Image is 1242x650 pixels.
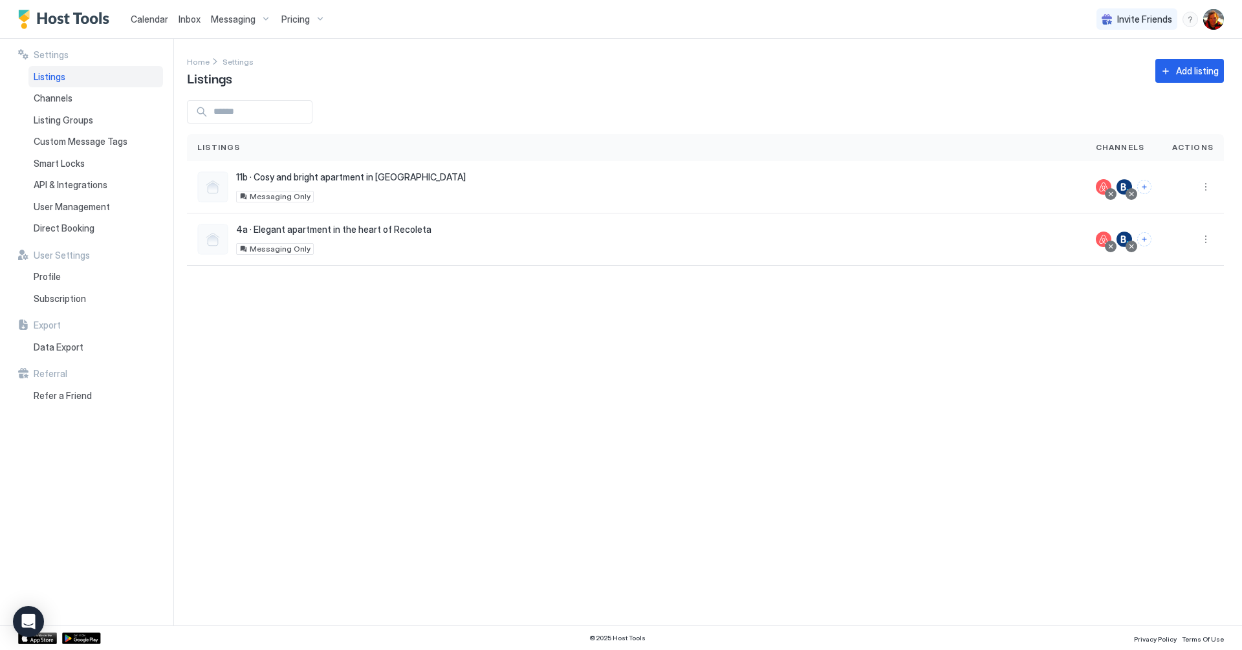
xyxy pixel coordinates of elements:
div: Add listing [1176,64,1219,78]
span: Invite Friends [1117,14,1172,25]
a: User Management [28,196,163,218]
div: menu [1198,179,1214,195]
span: Listings [34,71,65,83]
span: Privacy Policy [1134,635,1177,643]
div: Breadcrumb [187,54,210,68]
div: menu [1182,12,1198,27]
span: Settings [223,57,254,67]
span: Direct Booking [34,222,94,234]
a: Refer a Friend [28,385,163,407]
button: More options [1198,179,1214,195]
button: Add listing [1155,59,1224,83]
button: Connect channels [1137,180,1151,194]
span: Calendar [131,14,168,25]
span: Home [187,57,210,67]
span: Custom Message Tags [34,136,127,147]
a: Home [187,54,210,68]
input: Input Field [208,101,312,123]
span: Pricing [281,14,310,25]
a: Terms Of Use [1182,631,1224,645]
span: Actions [1172,142,1214,153]
span: Smart Locks [34,158,85,169]
span: Channels [1096,142,1145,153]
div: Open Intercom Messenger [13,606,44,637]
a: Direct Booking [28,217,163,239]
span: User Management [34,201,110,213]
span: 4a · Elegant apartment in the heart of Recoleta [236,224,431,235]
a: Listings [28,66,163,88]
a: Settings [223,54,254,68]
span: Refer a Friend [34,390,92,402]
a: Profile [28,266,163,288]
span: Subscription [34,293,86,305]
div: Breadcrumb [223,54,254,68]
a: App Store [18,633,57,644]
a: Google Play Store [62,633,101,644]
a: Data Export [28,336,163,358]
a: API & Integrations [28,174,163,196]
span: Messaging [211,14,256,25]
a: Calendar [131,12,168,26]
span: Data Export [34,341,83,353]
span: Profile [34,271,61,283]
button: Connect channels [1137,232,1151,246]
span: API & Integrations [34,179,107,191]
a: Channels [28,87,163,109]
span: Channels [34,92,72,104]
div: menu [1198,232,1214,247]
a: Privacy Policy [1134,631,1177,645]
span: Listing Groups [34,114,93,126]
span: User Settings [34,250,90,261]
button: More options [1198,232,1214,247]
span: Listings [197,142,241,153]
a: Subscription [28,288,163,310]
span: Settings [34,49,69,61]
span: Inbox [179,14,201,25]
a: Custom Message Tags [28,131,163,153]
a: Host Tools Logo [18,10,115,29]
div: User profile [1203,9,1224,30]
a: Inbox [179,12,201,26]
span: 11b · Cosy and bright apartment in [GEOGRAPHIC_DATA] [236,171,466,183]
span: Terms Of Use [1182,635,1224,643]
span: Referral [34,368,67,380]
span: Listings [187,68,232,87]
a: Smart Locks [28,153,163,175]
span: © 2025 Host Tools [589,634,646,642]
span: Export [34,320,61,331]
a: Listing Groups [28,109,163,131]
